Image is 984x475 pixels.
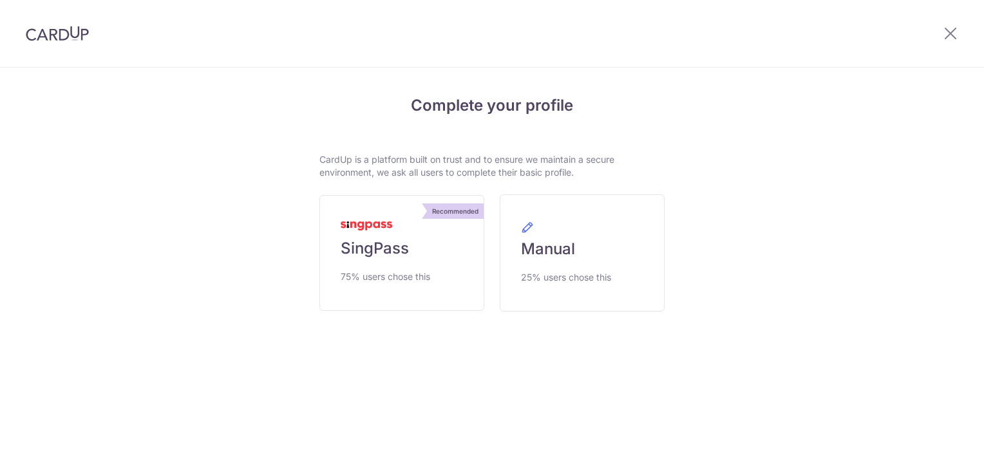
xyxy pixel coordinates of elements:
iframe: Opens a widget where you can find more information [902,436,971,469]
span: SingPass [341,238,409,259]
h4: Complete your profile [319,94,665,117]
p: CardUp is a platform built on trust and to ensure we maintain a secure environment, we ask all us... [319,153,665,179]
span: 75% users chose this [341,269,430,284]
img: CardUp [26,26,89,41]
a: Recommended SingPass 75% users chose this [319,195,484,311]
div: Recommended [427,203,484,219]
span: 25% users chose this [521,270,611,285]
a: Manual 25% users chose this [500,194,665,312]
span: Manual [521,239,575,259]
img: MyInfoLogo [341,221,392,230]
